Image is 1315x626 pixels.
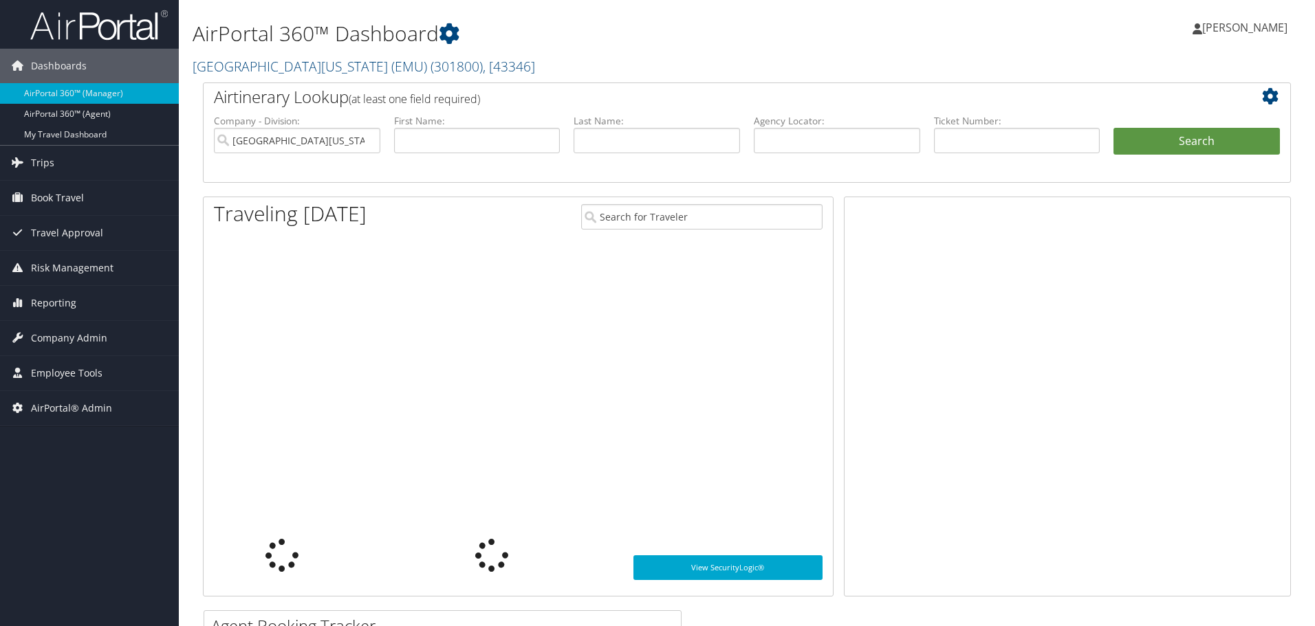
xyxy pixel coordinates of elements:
a: [GEOGRAPHIC_DATA][US_STATE] (EMU) [193,57,535,76]
span: , [ 43346 ] [483,57,535,76]
button: Search [1113,128,1280,155]
span: Dashboards [31,49,87,83]
span: Trips [31,146,54,180]
img: airportal-logo.png [30,9,168,41]
span: Employee Tools [31,356,102,390]
span: Risk Management [31,251,113,285]
span: Book Travel [31,181,84,215]
label: First Name: [394,114,561,128]
input: Search for Traveler [581,204,823,230]
span: Reporting [31,286,76,320]
h1: Traveling [DATE] [214,199,367,228]
span: (at least one field required) [349,91,480,107]
span: Travel Approval [31,216,103,250]
label: Last Name: [574,114,740,128]
h2: Airtinerary Lookup [214,85,1189,109]
label: Ticket Number: [934,114,1100,128]
a: [PERSON_NAME] [1193,7,1301,48]
label: Company - Division: [214,114,380,128]
span: ( 301800 ) [431,57,483,76]
span: [PERSON_NAME] [1202,20,1287,35]
h1: AirPortal 360™ Dashboard [193,19,932,48]
span: AirPortal® Admin [31,391,112,425]
span: Company Admin [31,321,107,355]
label: Agency Locator: [754,114,920,128]
a: View SecurityLogic® [633,555,823,580]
